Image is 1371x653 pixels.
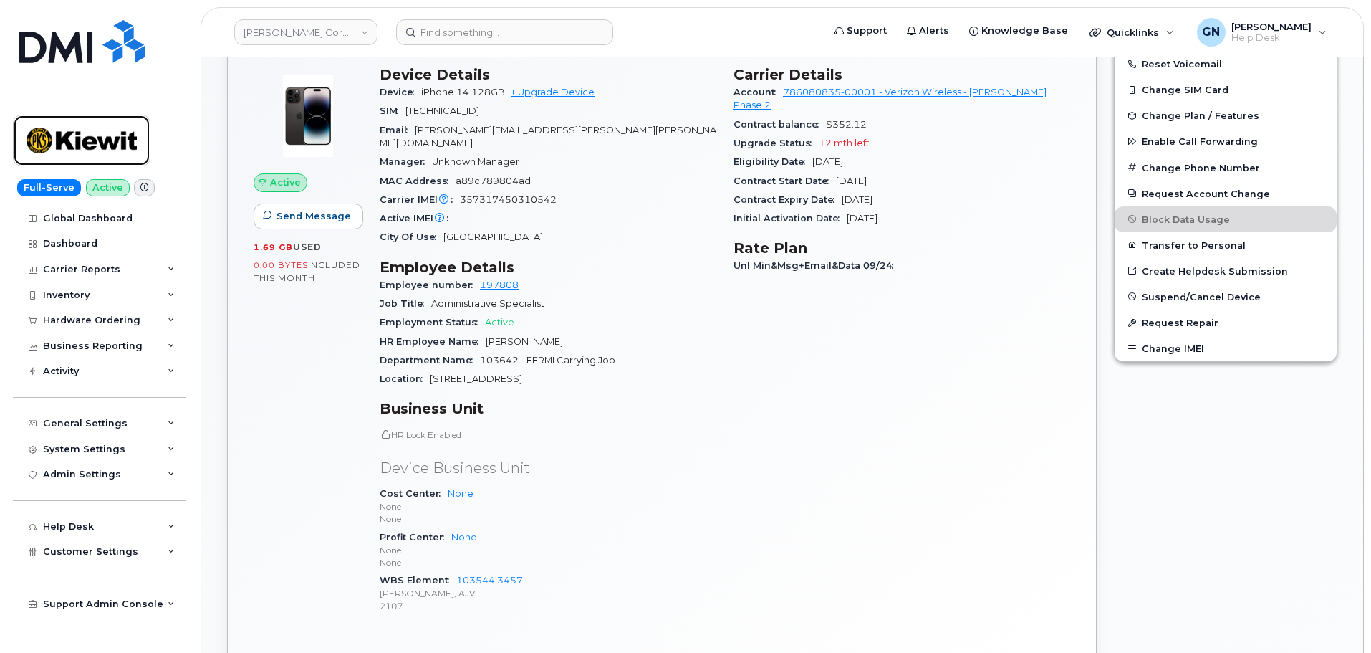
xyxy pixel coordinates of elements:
[380,105,405,116] span: SIM
[380,544,716,556] p: None
[380,587,716,599] p: [PERSON_NAME], AJV
[1115,51,1337,77] button: Reset Voicemail
[1231,32,1312,44] span: Help Desk
[733,213,847,224] span: Initial Activation Date
[380,429,716,441] p: HR Lock Enabled
[733,176,836,186] span: Contract Start Date
[733,239,1070,257] h3: Rate Plan
[1115,258,1337,284] a: Create Helpdesk Submission
[847,24,887,38] span: Support
[293,242,322,252] span: used
[1187,18,1337,47] div: Geoffrey Newport
[431,298,544,309] span: Administrative Specialist
[733,66,1070,83] h3: Carrier Details
[380,556,716,568] p: None
[430,373,522,384] span: [STREET_ADDRESS]
[380,232,443,242] span: City Of Use
[396,19,613,45] input: Find something...
[959,16,1078,45] a: Knowledge Base
[826,119,867,130] span: $352.12
[733,138,819,148] span: Upgrade Status
[380,213,456,224] span: Active IMEI
[1202,24,1220,41] span: GN
[448,488,473,499] a: None
[842,194,872,205] span: [DATE]
[460,194,557,205] span: 357317450310542
[380,513,716,525] p: None
[1115,206,1337,232] button: Block Data Usage
[421,87,505,97] span: iPhone 14 128GB
[1115,155,1337,181] button: Change Phone Number
[380,355,480,366] span: Department Name
[511,87,595,97] a: + Upgrade Device
[265,73,351,159] img: image20231002-3703462-njx0qo.jpeg
[836,176,867,186] span: [DATE]
[380,532,451,543] span: Profit Center
[981,24,1068,38] span: Knowledge Base
[480,355,615,366] span: 103642 - FERMI Carrying Job
[733,260,900,271] span: Unl Min&Msg+Email&Data 09/24
[847,213,877,224] span: [DATE]
[380,280,480,290] span: Employee number
[451,532,477,543] a: None
[486,336,563,347] span: [PERSON_NAME]
[276,209,351,223] span: Send Message
[1115,310,1337,335] button: Request Repair
[733,119,826,130] span: Contract balance
[380,156,432,167] span: Manager
[380,125,415,135] span: Email
[456,575,523,586] a: 103544.3457
[254,204,363,229] button: Send Message
[824,16,897,45] a: Support
[919,24,949,38] span: Alerts
[380,298,431,309] span: Job Title
[1107,27,1159,38] span: Quicklinks
[380,194,460,205] span: Carrier IMEI
[485,317,514,328] span: Active
[733,87,1047,110] a: 786080835-00001 - Verizon Wireless - [PERSON_NAME] Phase 2
[456,213,465,224] span: —
[405,105,479,116] span: [TECHNICAL_ID]
[1309,591,1360,642] iframe: Messenger Launcher
[254,260,308,270] span: 0.00 Bytes
[380,458,716,479] p: Device Business Unit
[380,488,448,499] span: Cost Center
[380,400,716,417] h3: Business Unit
[443,232,543,242] span: [GEOGRAPHIC_DATA]
[380,317,485,328] span: Employment Status
[456,176,531,186] span: a89c789804ad
[733,194,842,205] span: Contract Expiry Date
[432,156,519,167] span: Unknown Manager
[1115,103,1337,128] button: Change Plan / Features
[733,156,812,167] span: Eligibility Date
[819,138,870,148] span: 12 mth left
[234,19,377,45] a: Kiewit Corporation
[380,600,716,612] p: 2107
[1115,232,1337,258] button: Transfer to Personal
[1115,181,1337,206] button: Request Account Change
[1142,110,1259,121] span: Change Plan / Features
[1115,335,1337,361] button: Change IMEI
[480,280,519,290] a: 197808
[812,156,843,167] span: [DATE]
[1142,291,1261,302] span: Suspend/Cancel Device
[1115,284,1337,310] button: Suspend/Cancel Device
[380,575,456,586] span: WBS Element
[897,16,959,45] a: Alerts
[380,259,716,276] h3: Employee Details
[1115,128,1337,154] button: Enable Call Forwarding
[1079,18,1184,47] div: Quicklinks
[254,242,293,252] span: 1.69 GB
[380,176,456,186] span: MAC Address
[380,336,486,347] span: HR Employee Name
[380,500,716,513] p: None
[1142,136,1258,147] span: Enable Call Forwarding
[1115,77,1337,103] button: Change SIM Card
[1231,21,1312,32] span: [PERSON_NAME]
[380,125,716,148] span: [PERSON_NAME][EMAIL_ADDRESS][PERSON_NAME][PERSON_NAME][DOMAIN_NAME]
[380,87,421,97] span: Device
[380,373,430,384] span: Location
[380,66,716,83] h3: Device Details
[270,176,301,189] span: Active
[733,87,783,97] span: Account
